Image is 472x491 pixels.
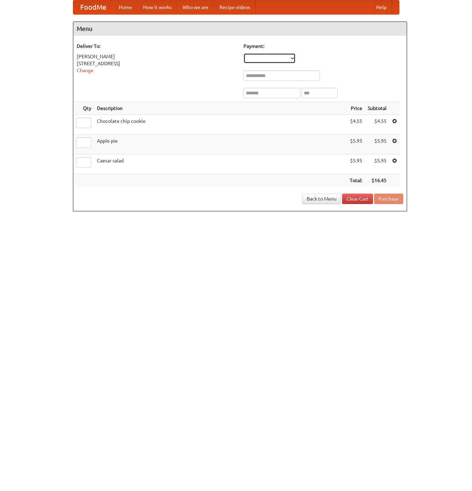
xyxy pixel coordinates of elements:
div: [PERSON_NAME] [77,53,237,60]
td: $5.95 [365,154,389,174]
div: [STREET_ADDRESS] [77,60,237,67]
td: $5.95 [365,135,389,154]
th: Total: [347,174,365,187]
td: $4.55 [347,115,365,135]
td: Chocolate chip cookie [94,115,347,135]
th: Price [347,102,365,115]
a: Who we are [177,0,214,14]
td: Caesar salad [94,154,347,174]
a: Clear Cart [342,194,373,204]
button: Purchase [374,194,403,204]
h5: Payment: [243,43,403,50]
a: FoodMe [73,0,113,14]
h5: Deliver To: [77,43,237,50]
a: How it works [138,0,177,14]
a: Change [77,68,93,73]
a: Home [113,0,138,14]
td: $5.95 [347,135,365,154]
a: Help [371,0,392,14]
h4: Menu [73,22,407,36]
th: Qty [73,102,94,115]
th: Description [94,102,347,115]
a: Recipe videos [214,0,256,14]
td: Apple pie [94,135,347,154]
td: $5.95 [347,154,365,174]
td: $4.55 [365,115,389,135]
th: Subtotal [365,102,389,115]
a: Back to Menu [302,194,341,204]
th: $16.45 [365,174,389,187]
